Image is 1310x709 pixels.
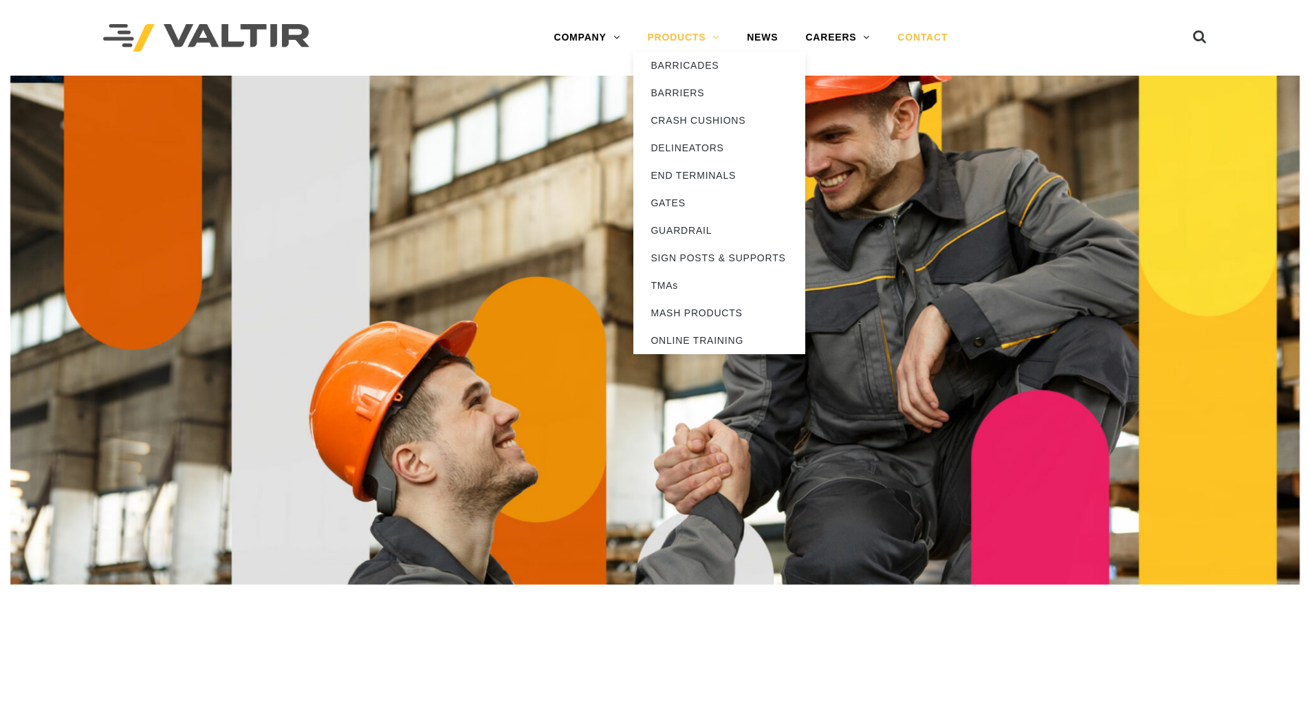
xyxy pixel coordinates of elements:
[633,79,805,107] a: BARRIERS
[633,244,805,272] a: SIGN POSTS & SUPPORTS
[633,272,805,299] a: TMAs
[884,24,961,52] a: CONTACT
[633,327,805,354] a: ONLINE TRAINING
[733,24,792,52] a: NEWS
[633,134,805,162] a: DELINEATORS
[103,24,309,52] img: Valtir
[633,24,733,52] a: PRODUCTS
[633,189,805,217] a: GATES
[792,24,884,52] a: CAREERS
[633,52,805,79] a: BARRICADES
[633,217,805,244] a: GUARDRAIL
[633,162,805,189] a: END TERMINALS
[633,107,805,134] a: CRASH CUSHIONS
[633,299,805,327] a: MASH PRODUCTS
[10,76,1300,585] img: Contact_1
[540,24,633,52] a: COMPANY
